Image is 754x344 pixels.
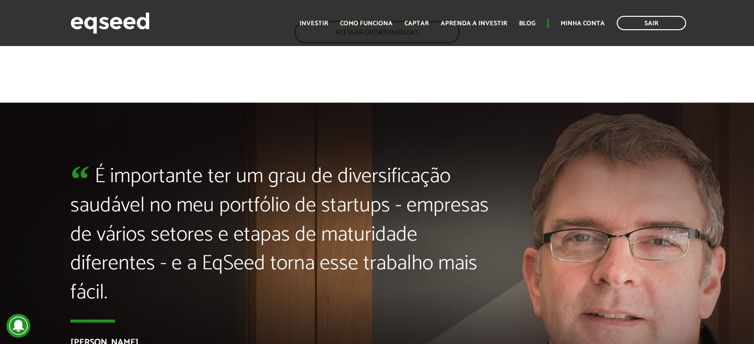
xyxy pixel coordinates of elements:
[519,20,535,27] a: Blog
[561,20,605,27] a: Minha conta
[617,16,686,30] a: Sair
[405,20,429,27] a: Captar
[299,20,328,27] a: Investir
[340,20,393,27] a: Como funciona
[70,10,150,36] img: EqSeed
[70,162,495,323] blockquote: É importante ter um grau de diversificação saudável no meu portfólio de startups - empresas de vá...
[441,20,507,27] a: Aprenda a investir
